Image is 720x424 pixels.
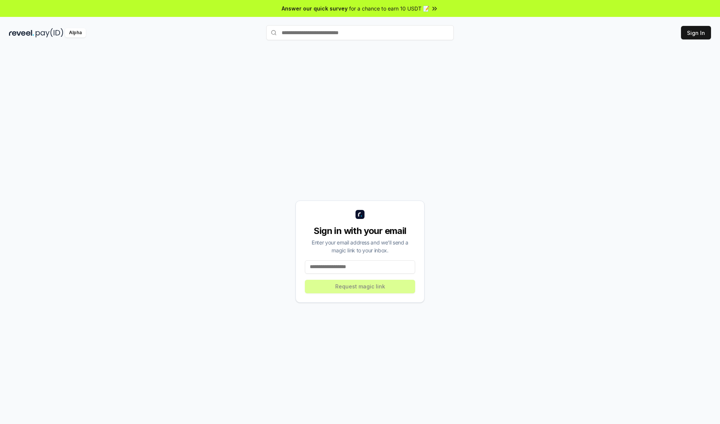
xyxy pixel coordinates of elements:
button: Sign In [681,26,711,39]
div: Enter your email address and we’ll send a magic link to your inbox. [305,238,415,254]
div: Sign in with your email [305,225,415,237]
img: pay_id [36,28,63,38]
span: for a chance to earn 10 USDT 📝 [349,5,429,12]
img: logo_small [355,210,364,219]
img: reveel_dark [9,28,34,38]
span: Answer our quick survey [282,5,348,12]
div: Alpha [65,28,86,38]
